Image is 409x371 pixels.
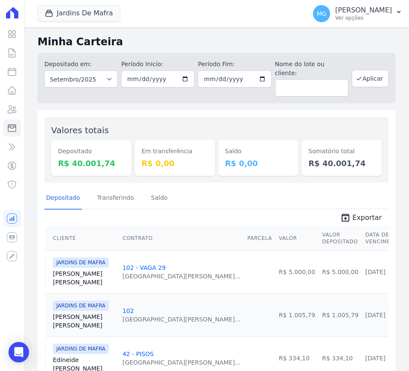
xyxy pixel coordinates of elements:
p: [PERSON_NAME] [335,6,392,15]
a: 42 - PISOS [122,351,154,357]
td: R$ 1.005,79 [276,293,319,336]
button: Jardins De Mafra [38,5,120,21]
div: [GEOGRAPHIC_DATA][PERSON_NAME]... [122,272,241,280]
a: 102 - VAGA 29 [122,264,165,271]
dd: R$ 0,00 [142,158,208,169]
td: R$ 5.000,00 [319,250,362,293]
button: Aplicar [352,70,389,87]
dt: Em transferência [142,147,208,156]
th: Cliente [46,226,119,251]
a: [DATE] [365,355,386,362]
span: MG [317,11,327,17]
p: Ver opções [335,15,392,21]
dd: R$ 0,00 [225,158,292,169]
a: unarchive Exportar [334,213,389,225]
dt: Somatório total [308,147,375,156]
span: JARDINS DE MAFRA [53,257,109,268]
a: [PERSON_NAME][PERSON_NAME] [53,269,116,286]
dd: R$ 40.001,74 [58,158,125,169]
a: [PERSON_NAME][PERSON_NAME] [53,313,116,330]
th: Valor Depositado [319,226,362,251]
button: MG [PERSON_NAME] Ver opções [306,2,409,26]
a: [DATE] [365,269,386,275]
dd: R$ 40.001,74 [308,158,375,169]
label: Valores totais [51,125,109,135]
label: Período Fim: [198,60,271,69]
th: Contrato [119,226,244,251]
div: Open Intercom Messenger [9,342,29,362]
dt: Depositado [58,147,125,156]
a: 102 [122,307,134,314]
td: R$ 1.005,79 [319,293,362,336]
span: JARDINS DE MAFRA [53,301,109,311]
a: [DATE] [365,312,386,318]
th: Data de Vencimento [362,226,406,251]
label: Nome do lote ou cliente: [275,60,348,78]
i: unarchive [340,213,351,223]
td: R$ 5.000,00 [276,250,319,293]
span: JARDINS DE MAFRA [53,344,109,354]
dt: Saldo [225,147,292,156]
label: Depositado em: [44,61,92,67]
div: [GEOGRAPHIC_DATA][PERSON_NAME]... [122,315,241,324]
th: Parcela [244,226,276,251]
th: Valor [276,226,319,251]
div: [GEOGRAPHIC_DATA][PERSON_NAME]... [122,358,241,367]
span: Exportar [352,213,382,223]
h2: Minha Carteira [38,34,395,50]
a: Saldo [149,187,169,210]
a: Transferindo [96,187,136,210]
label: Período Inicío: [121,60,194,69]
a: Depositado [44,187,82,210]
